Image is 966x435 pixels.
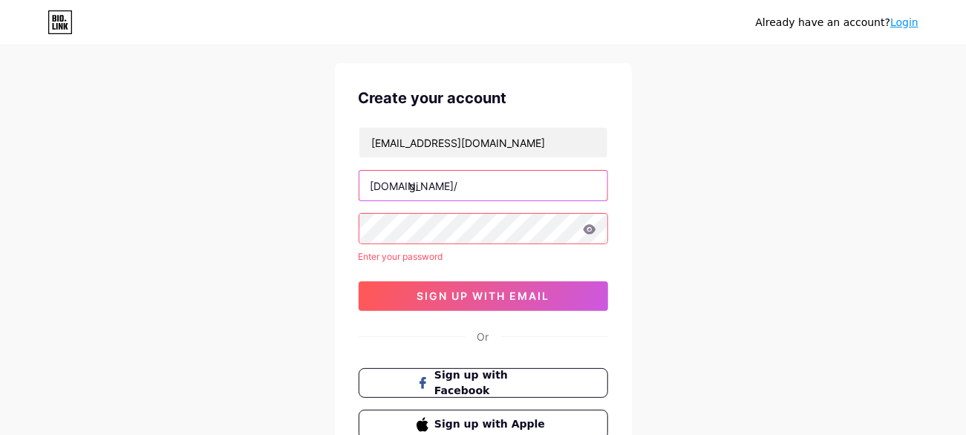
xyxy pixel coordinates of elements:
input: username [359,171,607,200]
button: Sign up with Facebook [359,368,608,398]
div: Already have an account? [756,15,918,30]
span: Sign up with Apple [434,416,549,432]
div: Create your account [359,87,608,109]
span: sign up with email [417,290,549,302]
a: Login [890,16,918,28]
button: sign up with email [359,281,608,311]
div: Or [477,329,489,344]
input: Email [359,128,607,157]
div: [DOMAIN_NAME]/ [371,178,458,194]
div: Enter your password [359,250,608,264]
span: Sign up with Facebook [434,367,549,399]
